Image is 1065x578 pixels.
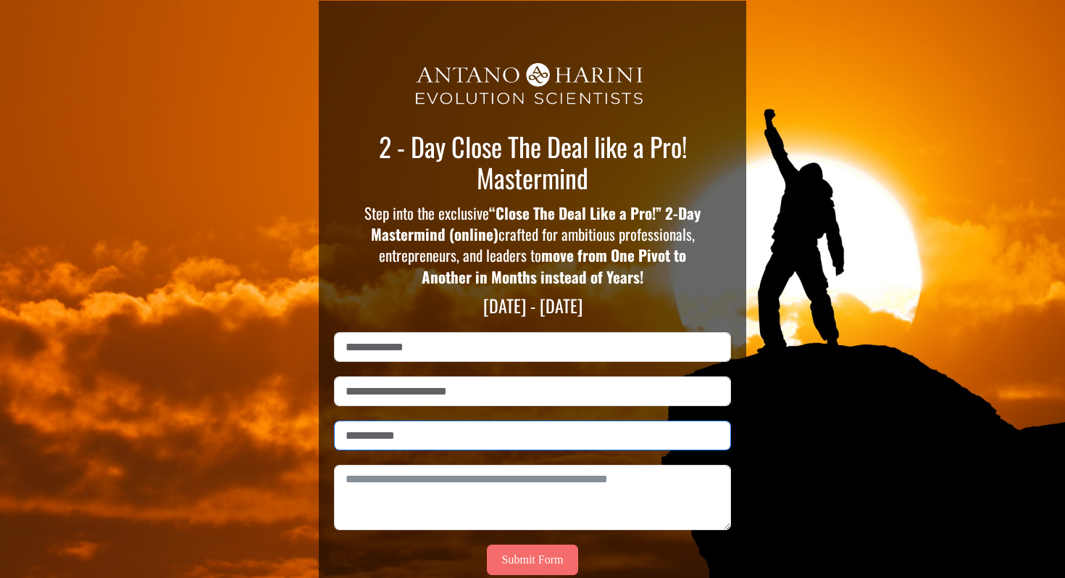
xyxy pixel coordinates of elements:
[487,545,579,575] button: Submit Form
[422,244,686,287] strong: move from One Pivot to Another in Months instead of Years!
[367,295,698,316] p: [DATE] - [DATE]
[367,131,698,193] p: 2 - Day Close The Deal like a Pro! Mastermind
[382,48,684,123] img: AH_Ev-png-2
[371,202,701,245] strong: “Close The Deal Like a Pro!” 2-Day Mastermind (online)
[364,202,702,288] p: Step into the exclusive crafted for ambitious professionals, entrepreneurs, and leaders to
